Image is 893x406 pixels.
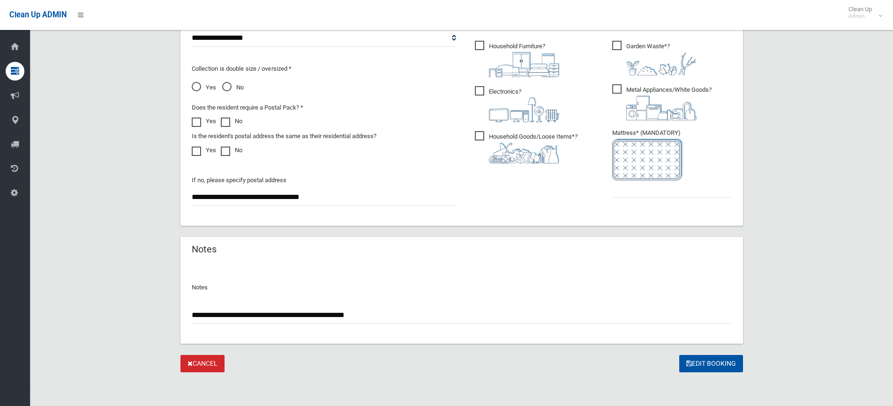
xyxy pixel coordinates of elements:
span: Electronics [475,86,559,122]
span: Clean Up [844,6,881,20]
img: e7408bece873d2c1783593a074e5cb2f.png [612,139,683,180]
i: ? [489,43,559,77]
small: Admin [848,13,872,20]
label: No [221,145,242,156]
span: Clean Up ADMIN [9,10,67,19]
span: Yes [192,82,216,93]
img: 394712a680b73dbc3d2a6a3a7ffe5a07.png [489,97,559,122]
label: Is the resident's postal address the same as their residential address? [192,131,376,142]
i: ? [489,133,578,163]
span: Household Furniture [475,41,559,77]
img: 4fd8a5c772b2c999c83690221e5242e0.png [626,52,697,75]
label: Yes [192,116,216,127]
span: Household Goods/Loose Items* [475,131,578,163]
img: b13cc3517677393f34c0a387616ef184.png [489,142,559,163]
header: Notes [180,240,228,258]
p: Collection is double size / oversized * [192,63,456,74]
span: Mattress* (MANDATORY) [612,129,732,180]
i: ? [626,86,712,120]
img: aa9efdbe659d29b613fca23ba79d85cb.png [489,52,559,77]
label: If no, please specify postal address [192,175,286,186]
p: Notes [192,282,732,293]
button: Edit Booking [679,355,743,372]
span: No [222,82,244,93]
span: Garden Waste* [612,41,697,75]
label: No [221,116,242,127]
span: Metal Appliances/White Goods [612,84,712,120]
i: ? [489,88,559,122]
i: ? [626,43,697,75]
label: Does the resident require a Postal Pack? * [192,102,303,113]
img: 36c1b0289cb1767239cdd3de9e694f19.png [626,96,697,120]
a: Cancel [180,355,225,372]
label: Yes [192,145,216,156]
